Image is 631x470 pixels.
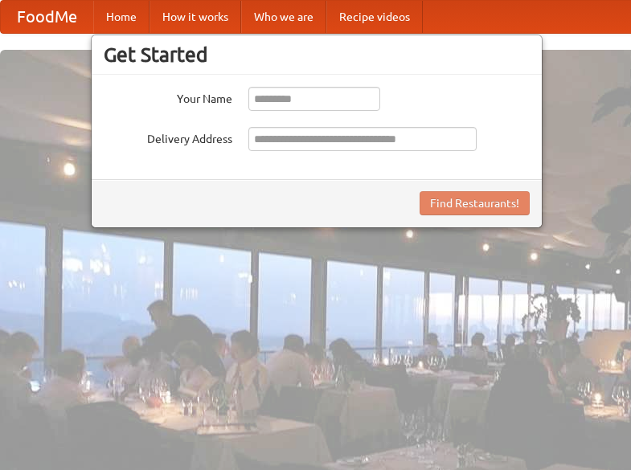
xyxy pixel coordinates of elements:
[104,43,530,67] h3: Get Started
[104,87,232,107] label: Your Name
[1,1,93,33] a: FoodMe
[150,1,241,33] a: How it works
[241,1,326,33] a: Who we are
[326,1,423,33] a: Recipe videos
[420,191,530,215] button: Find Restaurants!
[104,127,232,147] label: Delivery Address
[93,1,150,33] a: Home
